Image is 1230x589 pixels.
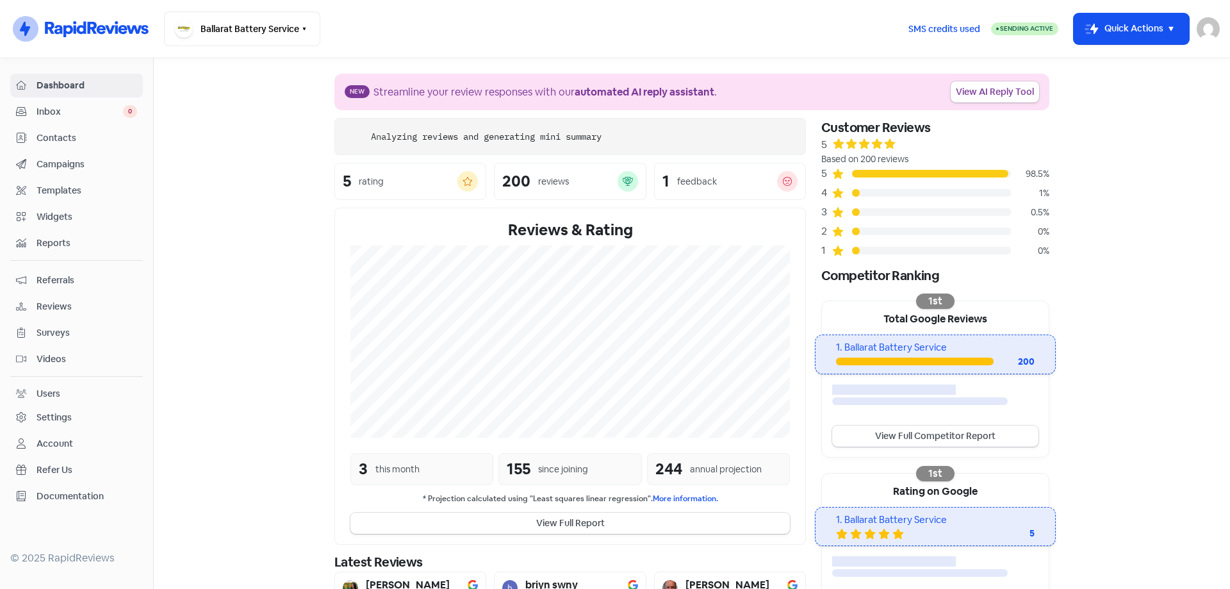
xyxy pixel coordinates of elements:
div: since joining [538,463,588,476]
div: 5 [821,166,832,181]
a: Sending Active [991,21,1058,37]
a: Inbox 0 [10,100,143,124]
div: Rating on Google [822,474,1049,507]
a: Reviews [10,295,143,319]
div: 3 [821,204,832,220]
span: Campaigns [37,158,137,171]
div: 1 [662,174,669,189]
small: * Projection calculated using "Least squares linear regression". [350,493,790,505]
div: reviews [538,175,569,188]
div: Latest Reviews [334,552,806,572]
b: automated AI reply assistant [575,85,714,99]
a: View Full Competitor Report [832,426,1038,447]
a: Users [10,382,143,406]
a: 5rating [334,163,486,200]
div: Based on 200 reviews [821,153,1049,166]
div: 200 [502,174,530,189]
span: Documentation [37,490,137,503]
div: 98.5% [1011,167,1049,181]
div: 1. Ballarat Battery Service [836,513,1034,527]
div: 0.5% [1011,206,1049,219]
a: 1feedback [654,163,806,200]
div: Settings [37,411,72,424]
div: this month [375,463,420,476]
a: Settings [10,406,143,429]
a: Refer Us [10,458,143,482]
div: 1 [821,243,832,258]
a: SMS credits used [898,21,991,35]
div: Users [37,387,60,401]
div: 200 [994,355,1035,369]
div: 5 [821,137,827,153]
span: Videos [37,353,137,366]
span: Reviews [37,300,137,313]
span: Dashboard [37,79,137,92]
div: 0% [1011,225,1049,238]
button: Quick Actions [1074,13,1189,44]
a: Referrals [10,269,143,292]
span: SMS credits used [908,22,980,36]
a: Documentation [10,485,143,508]
a: View AI Reply Tool [951,81,1039,103]
span: Reports [37,236,137,250]
div: rating [359,175,384,188]
div: © 2025 RapidReviews [10,551,143,566]
div: Customer Reviews [821,118,1049,137]
div: annual projection [690,463,762,476]
div: Account [37,437,73,451]
a: Videos [10,347,143,371]
a: Account [10,432,143,456]
a: Reports [10,231,143,255]
div: 0% [1011,244,1049,258]
div: 244 [655,458,682,481]
button: View Full Report [350,513,790,534]
div: 4 [821,185,832,201]
div: 1. Ballarat Battery Service [836,340,1034,355]
div: Total Google Reviews [822,301,1049,335]
span: 0 [123,105,137,118]
a: More information. [653,494,718,504]
span: Sending Active [1000,24,1053,33]
a: Surveys [10,321,143,345]
span: Surveys [37,326,137,340]
a: 200reviews [494,163,646,200]
span: Inbox [37,105,123,119]
span: Refer Us [37,463,137,477]
div: 1st [916,294,955,309]
a: Contacts [10,126,143,150]
a: Templates [10,179,143,203]
img: User [1197,17,1220,40]
div: Competitor Ranking [821,266,1049,285]
span: Referrals [37,274,137,287]
div: 3 [359,458,368,481]
div: 5 [343,174,351,189]
div: 1% [1011,187,1049,200]
div: 5 [983,527,1035,540]
button: Ballarat Battery Service [164,12,320,46]
a: Widgets [10,205,143,229]
span: Contacts [37,131,137,145]
span: New [345,85,370,98]
a: Campaigns [10,153,143,176]
div: Analyzing reviews and generating mini summary [371,130,602,144]
div: 1st [916,466,955,481]
div: 2 [821,224,832,239]
div: Streamline your review responses with our . [373,85,717,100]
div: 155 [507,458,530,481]
span: Widgets [37,210,137,224]
div: Reviews & Rating [350,219,790,242]
a: Dashboard [10,74,143,97]
div: feedback [677,175,717,188]
span: Templates [37,184,137,197]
